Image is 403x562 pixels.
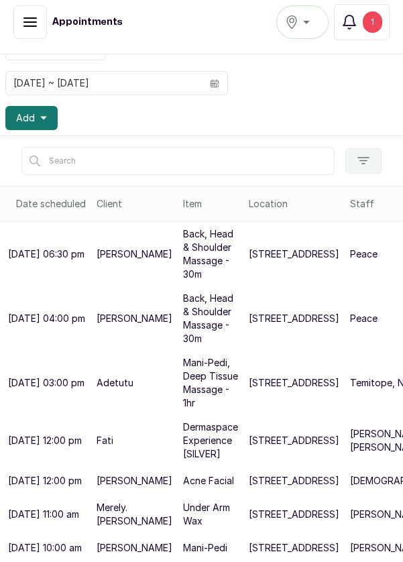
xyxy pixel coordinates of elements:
[97,197,172,211] div: Client
[334,4,390,40] button: 1
[8,541,82,555] p: [DATE] 10:00 am
[8,312,85,325] p: [DATE] 04:00 pm
[183,420,238,461] p: Dermaspace Experience [SILVER]
[249,541,339,555] p: [STREET_ADDRESS]
[183,541,227,555] p: Mani-Pedi
[8,247,84,261] p: [DATE] 06:30 pm
[21,147,335,175] input: Search
[249,474,339,488] p: [STREET_ADDRESS]
[183,197,238,211] div: Item
[8,434,82,447] p: [DATE] 12:00 pm
[249,508,339,521] p: [STREET_ADDRESS]
[183,227,238,281] p: Back, Head & Shoulder Massage - 30m
[97,501,172,528] p: Merely.[PERSON_NAME]
[350,247,378,261] p: Peace
[16,197,86,211] div: Date scheduled
[97,474,172,488] p: [PERSON_NAME]
[8,376,84,390] p: [DATE] 03:00 pm
[183,292,238,345] p: Back, Head & Shoulder Massage - 30m
[183,474,234,488] p: Acne Facial
[183,356,238,410] p: Mani-Pedi, Deep Tissue Massage - 1hr
[97,376,133,390] p: Adetutu
[5,106,58,130] button: Add
[210,78,219,88] svg: calendar
[97,312,172,325] p: [PERSON_NAME]
[249,312,339,325] p: [STREET_ADDRESS]
[249,376,339,390] p: [STREET_ADDRESS]
[8,508,79,521] p: [DATE] 11:00 am
[16,111,35,125] span: Add
[363,11,382,33] div: 1
[249,247,339,261] p: [STREET_ADDRESS]
[350,312,378,325] p: Peace
[249,197,339,211] div: Location
[97,541,172,555] p: [PERSON_NAME]
[8,474,82,488] p: [DATE] 12:00 pm
[97,434,113,447] p: Fati
[183,501,238,528] p: Under Arm Wax
[97,247,172,261] p: [PERSON_NAME]
[52,15,123,29] h1: Appointments
[249,434,339,447] p: [STREET_ADDRESS]
[6,72,202,95] input: Select date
